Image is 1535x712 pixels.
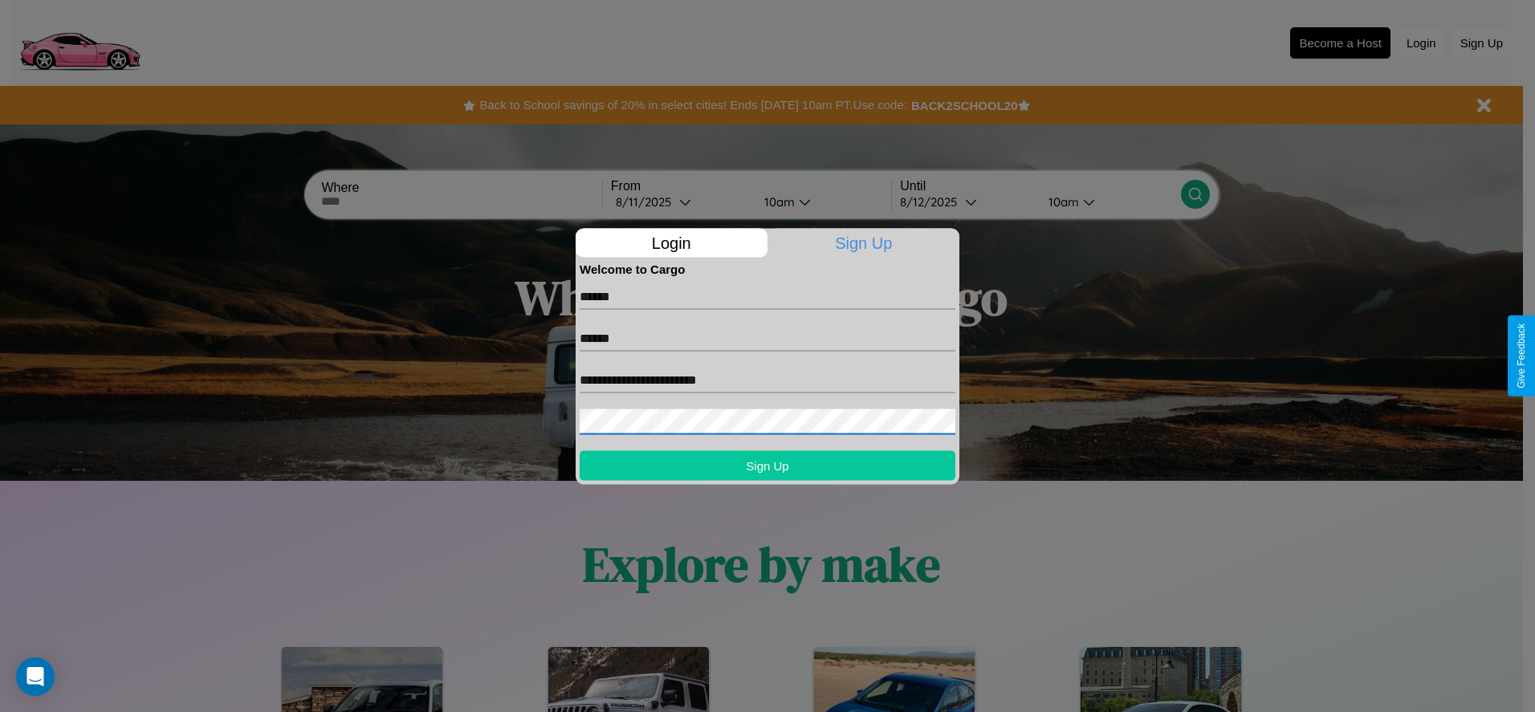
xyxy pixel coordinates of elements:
[580,450,955,480] button: Sign Up
[576,228,767,257] p: Login
[1516,323,1527,389] div: Give Feedback
[16,657,55,696] div: Open Intercom Messenger
[768,228,960,257] p: Sign Up
[580,262,955,275] h4: Welcome to Cargo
